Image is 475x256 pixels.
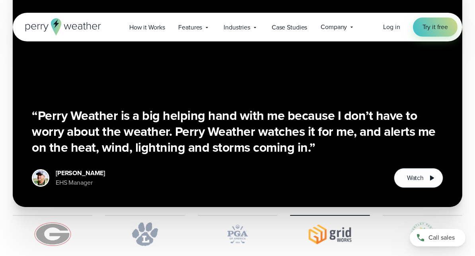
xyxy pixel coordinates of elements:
h3: “Perry Weather is a big helping hand with me because I don’t have to worry about the weather. Per... [32,107,443,155]
div: [PERSON_NAME] [56,168,105,178]
a: Call sales [410,229,465,246]
img: PGA.svg [198,222,277,246]
a: Log in [383,22,400,32]
a: Case Studies [265,19,314,35]
span: Call sales [428,233,455,242]
button: Watch [394,168,443,188]
div: EHS Manager [56,178,105,188]
span: Case Studies [272,23,307,32]
span: Company [321,22,347,32]
span: Log in [383,22,400,31]
a: Try it free [413,18,457,37]
span: How it Works [129,23,165,32]
img: Shane Calloway Headshot [33,170,48,186]
span: Industries [224,23,250,32]
img: Gridworks.svg [290,222,370,246]
span: Watch [407,173,424,183]
a: How it Works [123,19,171,35]
span: Features [178,23,202,32]
span: Try it free [422,22,448,32]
